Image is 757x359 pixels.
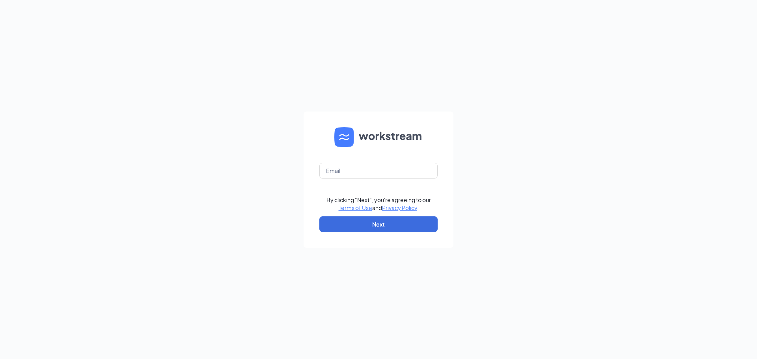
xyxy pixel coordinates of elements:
a: Privacy Policy [382,204,417,211]
img: WS logo and Workstream text [334,127,423,147]
button: Next [319,216,438,232]
div: By clicking "Next", you're agreeing to our and . [326,196,431,212]
a: Terms of Use [339,204,372,211]
input: Email [319,163,438,179]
